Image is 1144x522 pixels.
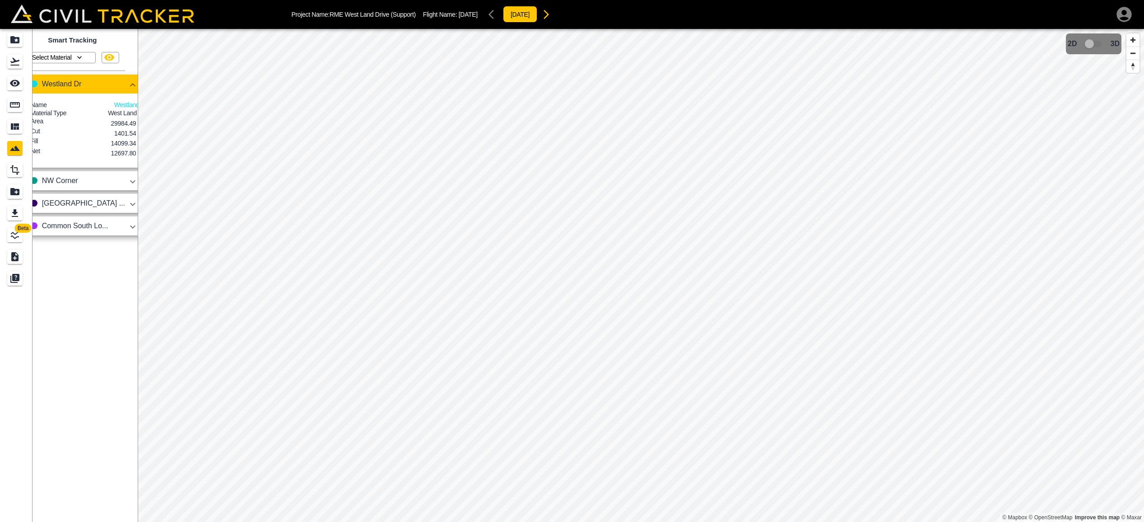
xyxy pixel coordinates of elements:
img: Civil Tracker [11,5,194,24]
span: 3D model not uploaded yet [1081,35,1107,52]
span: 2D [1068,40,1077,48]
button: Zoom in [1126,33,1139,47]
a: Maxar [1121,514,1142,521]
canvas: Map [138,29,1144,522]
button: [DATE] [503,6,537,23]
span: [DATE] [459,11,478,18]
span: 3D [1111,40,1120,48]
p: Flight Name: [423,11,478,18]
a: Mapbox [1002,514,1027,521]
a: Map feedback [1075,514,1120,521]
a: OpenStreetMap [1029,514,1073,521]
p: Project Name: RME West Land Drive (Support) [292,11,416,18]
button: Zoom out [1126,47,1139,60]
button: Reset bearing to north [1126,60,1139,73]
